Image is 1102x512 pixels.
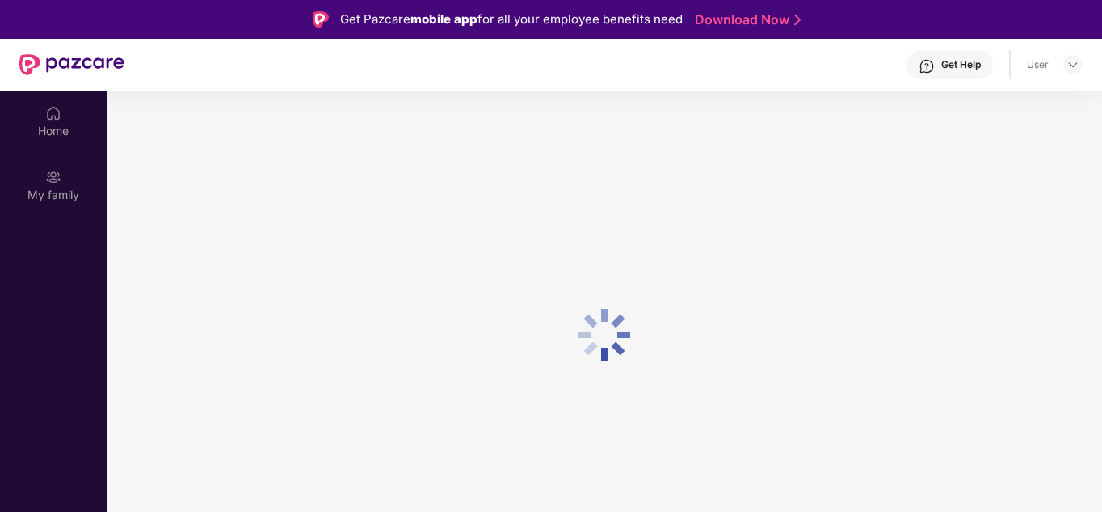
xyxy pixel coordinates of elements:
img: New Pazcare Logo [19,54,124,75]
img: Logo [313,11,329,28]
img: Stroke [794,11,801,28]
div: Get Help [941,58,981,71]
a: Download Now [695,11,796,28]
img: svg+xml;base64,PHN2ZyBpZD0iSGVscC0zMngzMiIgeG1sbnM9Imh0dHA6Ly93d3cudzMub3JnLzIwMDAvc3ZnIiB3aWR0aD... [919,58,935,74]
img: svg+xml;base64,PHN2ZyB3aWR0aD0iMjAiIGhlaWdodD0iMjAiIHZpZXdCb3g9IjAgMCAyMCAyMCIgZmlsbD0ibm9uZSIgeG... [45,169,61,185]
div: User [1027,58,1049,71]
strong: mobile app [410,11,477,27]
div: Get Pazcare for all your employee benefits need [340,10,683,29]
img: svg+xml;base64,PHN2ZyBpZD0iSG9tZSIgeG1sbnM9Imh0dHA6Ly93d3cudzMub3JnLzIwMDAvc3ZnIiB3aWR0aD0iMjAiIG... [45,105,61,121]
img: svg+xml;base64,PHN2ZyBpZD0iRHJvcGRvd24tMzJ4MzIiIHhtbG5zPSJodHRwOi8vd3d3LnczLm9yZy8yMDAwL3N2ZyIgd2... [1066,58,1079,71]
